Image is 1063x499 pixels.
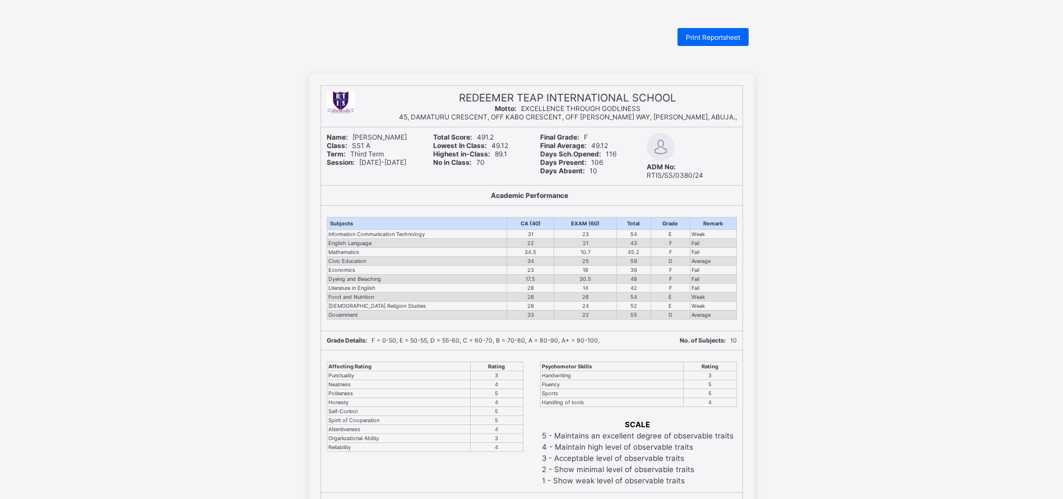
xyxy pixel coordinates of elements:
[651,275,690,284] td: F
[690,248,736,257] td: Fail
[327,389,470,398] td: Politeness
[327,407,470,416] td: Self-Control
[507,293,554,302] td: 28
[690,311,736,320] td: Average
[433,141,508,150] span: 49.12
[327,434,470,443] td: Organizational Ability
[327,337,600,344] span: F = 0-50, E = 50-55, D = 55-60, C = 60-70, B = 70-80, A = 80-90, A+ = 90-100,
[327,302,507,311] td: [DEMOGRAPHIC_DATA] Religion Studies
[554,275,616,284] td: 30.5
[616,248,651,257] td: 45.2
[651,266,690,275] td: F
[647,163,703,179] span: RTIS/SS/0380/24
[651,257,690,266] td: D
[470,407,523,416] td: 5
[690,239,736,248] td: Fail
[616,311,651,320] td: 55
[507,257,554,266] td: 34
[541,453,734,463] td: 3 - Acceptable level of observable traits
[470,434,523,443] td: 3
[616,218,651,230] th: Total
[470,416,523,425] td: 5
[540,133,579,141] b: Final Grade:
[327,425,470,434] td: Attentiveness
[327,443,470,452] td: Reliability
[540,150,601,158] b: Days Sch.Opened:
[459,91,676,104] span: REDEEMER TEAP INTERNATIONAL SCHOOL
[683,362,736,371] th: Rating
[651,293,690,302] td: E
[616,257,651,266] td: 59
[651,311,690,320] td: D
[690,218,736,230] th: Remark
[327,266,507,275] td: Economics
[554,284,616,293] td: 14
[616,230,651,239] td: 54
[327,141,347,150] b: Class:
[507,275,554,284] td: 17.5
[541,475,734,486] td: 1 - Show weak level of observable traits
[327,380,470,389] td: Neatness
[554,248,616,257] td: 10.7
[683,371,736,380] td: 3
[540,141,608,150] span: 49.12
[541,464,734,474] td: 2 - Show minimal level of observable traits
[554,230,616,239] td: 23
[554,311,616,320] td: 22
[540,167,585,175] b: Days Absent:
[433,133,472,141] b: Total Score:
[327,275,507,284] td: Dyeing and Bleaching
[507,302,554,311] td: 28
[470,398,523,407] td: 4
[327,150,384,158] span: Third Term
[327,133,348,141] b: Name:
[433,158,472,167] b: No in Class:
[327,150,346,158] b: Term:
[616,302,651,311] td: 52
[554,302,616,311] td: 24
[327,133,407,141] span: [PERSON_NAME]
[327,398,470,407] td: Honesty
[686,33,740,41] span: Print Reportsheet
[680,337,726,344] b: No. of Subjects:
[327,362,470,371] th: Affecting Rating
[470,362,523,371] th: Rating
[433,150,490,158] b: Highest in-Class:
[470,380,523,389] td: 4
[433,141,487,150] b: Lowest In Class:
[540,389,683,398] td: Sports
[540,133,588,141] span: F
[433,158,485,167] span: 70
[540,167,597,175] span: 10
[554,218,616,230] th: EXAM (60)
[470,371,523,380] td: 3
[327,230,507,239] td: Information Communication Technology
[616,275,651,284] td: 48
[651,284,690,293] td: F
[540,371,683,380] td: Handwriting
[690,266,736,275] td: Fail
[495,104,640,113] span: EXCELLENCE THROUGH GODLINESS
[327,158,355,167] b: Session:
[651,302,690,311] td: E
[327,141,370,150] span: SS1 A
[327,284,507,293] td: Literature in English
[540,141,587,150] b: Final Average:
[683,398,736,407] td: 4
[683,389,736,398] td: 5
[554,257,616,266] td: 25
[433,150,507,158] span: 89.1
[690,275,736,284] td: Fail
[651,248,690,257] td: F
[541,431,734,441] td: 5 - Maintains an excellent degree of observable traits
[327,158,406,167] span: [DATE]-[DATE]
[616,284,651,293] td: 42
[507,266,554,275] td: 23
[554,239,616,248] td: 21
[540,362,683,371] th: Psychomotor Skills
[690,302,736,311] td: Weak
[690,293,736,302] td: Weak
[327,239,507,248] td: English Language
[327,337,367,344] b: Grade Details:
[327,311,507,320] td: Government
